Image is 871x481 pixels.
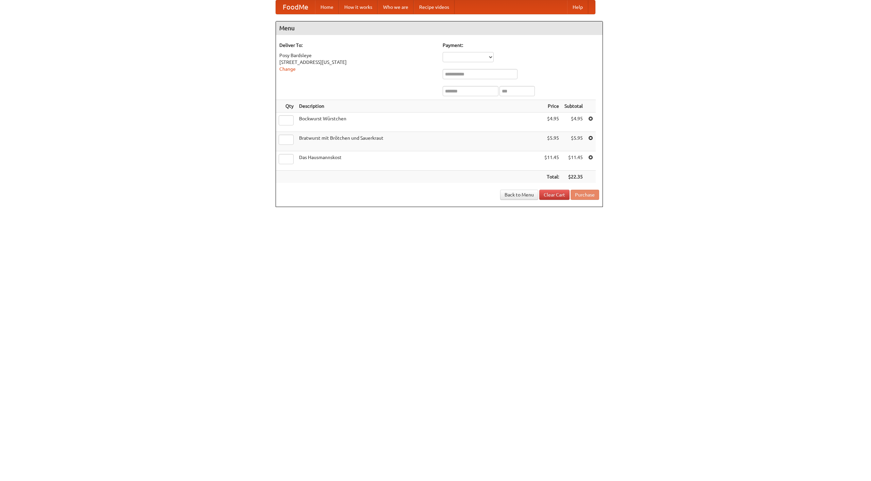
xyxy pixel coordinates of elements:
[296,100,542,113] th: Description
[542,113,562,132] td: $4.95
[542,132,562,151] td: $5.95
[562,100,586,113] th: Subtotal
[500,190,538,200] a: Back to Menu
[539,190,570,200] a: Clear Cart
[279,59,436,66] div: [STREET_ADDRESS][US_STATE]
[296,132,542,151] td: Bratwurst mit Brötchen und Sauerkraut
[567,0,588,14] a: Help
[562,132,586,151] td: $5.95
[443,42,599,49] h5: Payment:
[279,52,436,59] div: Posy Bardsleye
[276,100,296,113] th: Qty
[279,66,296,72] a: Change
[571,190,599,200] button: Purchase
[562,151,586,171] td: $11.45
[562,171,586,183] th: $22.35
[279,42,436,49] h5: Deliver To:
[339,0,378,14] a: How it works
[378,0,414,14] a: Who we are
[542,171,562,183] th: Total:
[414,0,455,14] a: Recipe videos
[296,113,542,132] td: Bockwurst Würstchen
[276,21,603,35] h4: Menu
[276,0,315,14] a: FoodMe
[562,113,586,132] td: $4.95
[296,151,542,171] td: Das Hausmannskost
[542,100,562,113] th: Price
[542,151,562,171] td: $11.45
[315,0,339,14] a: Home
